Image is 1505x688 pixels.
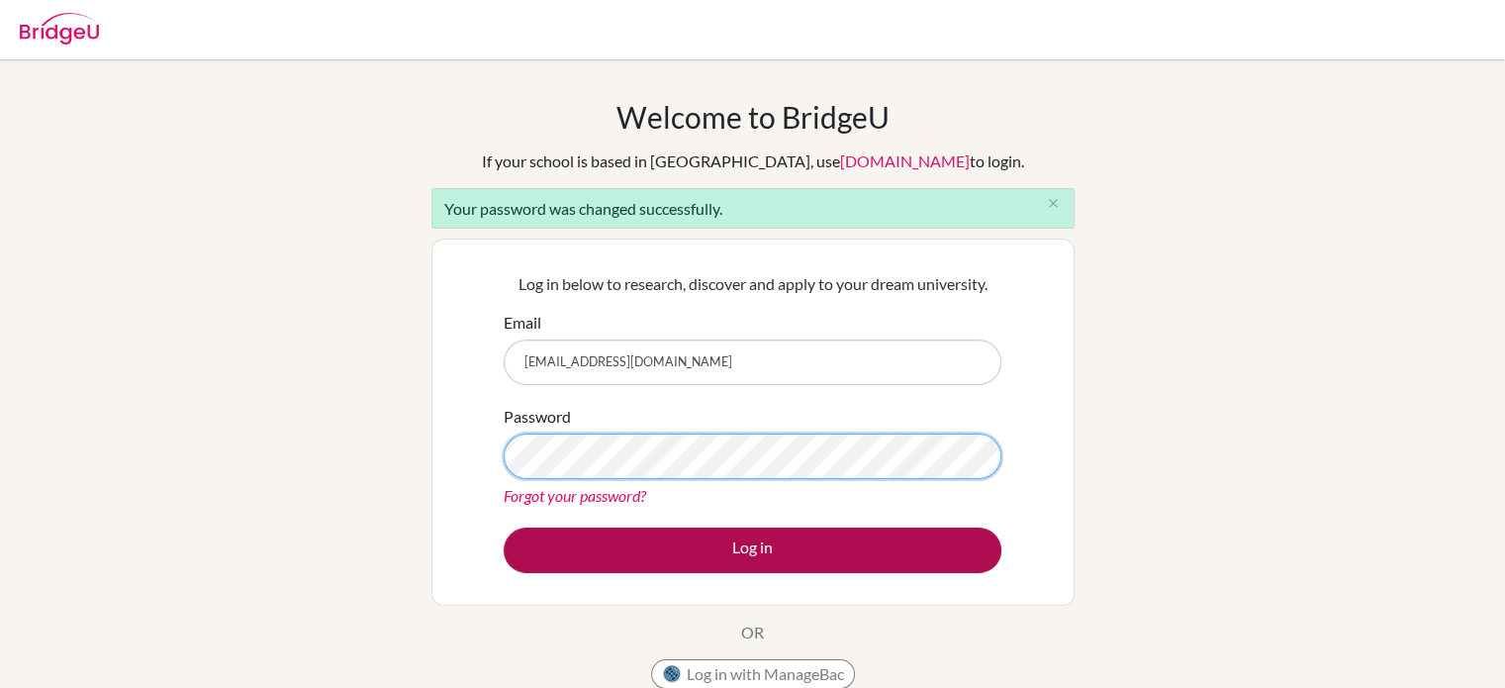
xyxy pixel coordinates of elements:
p: Log in below to research, discover and apply to your dream university. [504,272,1001,296]
i: close [1046,196,1061,211]
button: Log in [504,528,1001,573]
div: If your school is based in [GEOGRAPHIC_DATA], use to login. [482,149,1024,173]
a: [DOMAIN_NAME] [840,151,970,170]
button: Close [1034,189,1074,219]
a: Forgot your password? [504,486,646,505]
img: Bridge-U [20,13,99,45]
label: Password [504,405,571,429]
p: OR [741,621,764,644]
label: Email [504,311,541,335]
div: Your password was changed successfully. [431,188,1075,229]
h1: Welcome to BridgeU [616,99,890,135]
